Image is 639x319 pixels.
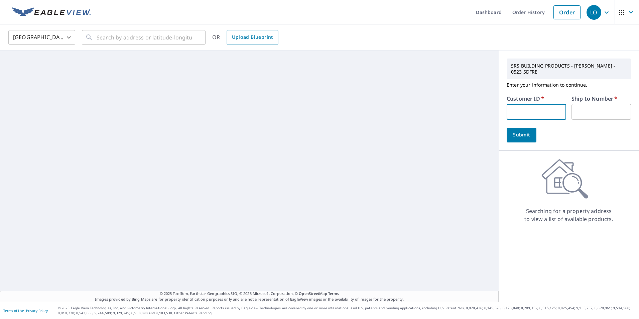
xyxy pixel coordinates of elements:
a: Order [553,5,581,19]
div: LO [587,5,601,20]
a: Terms [328,291,339,296]
button: Submit [507,128,536,142]
input: Search by address or latitude-longitude [97,28,192,47]
a: Upload Blueprint [227,30,278,45]
p: Enter your information to continue. [507,79,631,91]
label: Customer ID [507,96,544,101]
div: OR [212,30,278,45]
div: [GEOGRAPHIC_DATA] [8,28,75,47]
p: | [3,309,48,313]
span: Submit [512,131,531,139]
label: Ship to Number [571,96,617,101]
a: OpenStreetMap [299,291,327,296]
img: EV Logo [12,7,91,17]
p: SRS BUILDING PRODUCTS - [PERSON_NAME] - 0523 SDFRE [508,60,629,78]
p: Searching for a property address to view a list of available products. [524,207,614,223]
span: © 2025 TomTom, Earthstar Geographics SIO, © 2025 Microsoft Corporation, © [160,291,339,297]
p: © 2025 Eagle View Technologies, Inc. and Pictometry International Corp. All Rights Reserved. Repo... [58,306,636,316]
a: Privacy Policy [26,308,48,313]
span: Upload Blueprint [232,33,273,41]
a: Terms of Use [3,308,24,313]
